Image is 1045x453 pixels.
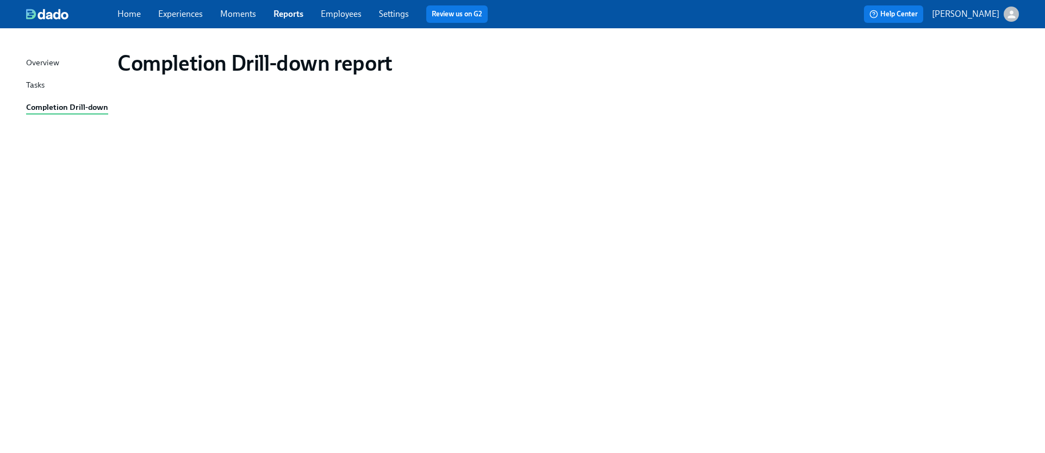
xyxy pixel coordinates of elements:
button: [PERSON_NAME] [932,7,1019,22]
div: Overview [26,57,59,70]
a: Settings [379,9,409,19]
a: Experiences [158,9,203,19]
a: Moments [220,9,256,19]
button: Help Center [864,5,923,23]
a: Review us on G2 [432,9,482,20]
a: dado [26,9,117,20]
img: dado [26,9,69,20]
a: Reports [273,9,303,19]
a: Tasks [26,79,109,92]
span: Help Center [869,9,918,20]
div: Completion Drill-down [26,101,108,115]
a: Overview [26,57,109,70]
a: Completion Drill-down [26,101,109,115]
a: Home [117,9,141,19]
a: Employees [321,9,362,19]
p: [PERSON_NAME] [932,8,999,20]
div: Tasks [26,79,45,92]
h1: Completion Drill-down report [117,50,393,76]
button: Review us on G2 [426,5,488,23]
